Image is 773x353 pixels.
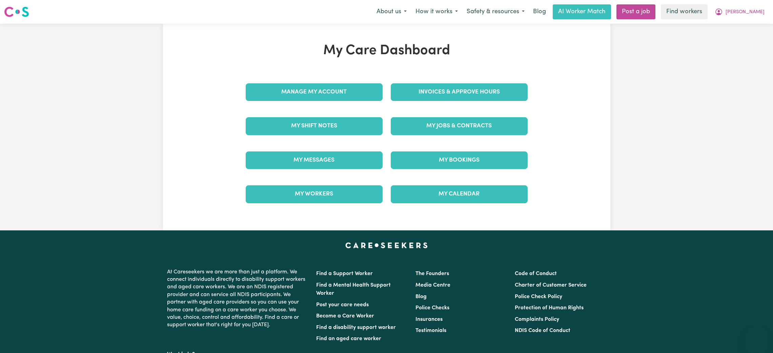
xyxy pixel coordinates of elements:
[246,151,383,169] a: My Messages
[391,185,528,203] a: My Calendar
[316,302,369,308] a: Post your care needs
[661,4,708,19] a: Find workers
[515,271,557,276] a: Code of Conduct
[515,317,559,322] a: Complaints Policy
[415,294,427,299] a: Blog
[515,328,570,333] a: NDIS Code of Conduct
[246,117,383,135] a: My Shift Notes
[515,283,587,288] a: Charter of Customer Service
[710,5,769,19] button: My Account
[345,243,428,248] a: Careseekers home page
[462,5,529,19] button: Safety & resources
[415,305,449,311] a: Police Checks
[242,43,532,59] h1: My Care Dashboard
[316,336,381,341] a: Find an aged care worker
[746,326,768,348] iframe: Button to launch messaging window, conversation in progress
[726,8,765,16] span: [PERSON_NAME]
[553,4,611,19] a: AI Worker Match
[391,117,528,135] a: My Jobs & Contracts
[372,5,411,19] button: About us
[515,294,562,299] a: Police Check Policy
[415,283,450,288] a: Media Centre
[415,271,449,276] a: The Founders
[167,266,308,332] p: At Careseekers we are more than just a platform. We connect individuals directly to disability su...
[515,305,584,311] a: Protection of Human Rights
[246,185,383,203] a: My Workers
[316,283,391,296] a: Find a Mental Health Support Worker
[391,83,528,101] a: Invoices & Approve Hours
[316,325,396,330] a: Find a disability support worker
[411,5,462,19] button: How it works
[391,151,528,169] a: My Bookings
[415,328,446,333] a: Testimonials
[316,271,373,276] a: Find a Support Worker
[415,317,443,322] a: Insurances
[4,4,29,20] a: Careseekers logo
[246,83,383,101] a: Manage My Account
[529,4,550,19] a: Blog
[616,4,655,19] a: Post a job
[316,313,374,319] a: Become a Care Worker
[4,6,29,18] img: Careseekers logo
